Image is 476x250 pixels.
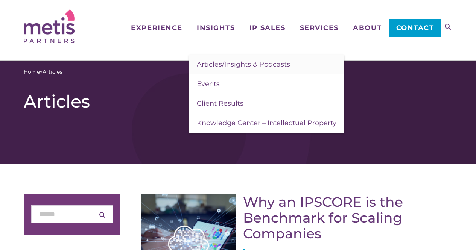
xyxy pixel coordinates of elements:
[189,74,344,94] a: Events
[197,60,290,68] span: Articles/Insights & Podcasts
[353,24,382,31] span: About
[131,24,182,31] span: Experience
[189,113,344,133] a: Knowledge Center – Intellectual Property
[24,68,62,76] span: »
[24,9,75,43] img: Metis Partners
[43,68,62,76] span: Articles
[300,24,339,31] span: Services
[389,19,441,37] a: Contact
[24,68,40,76] a: Home
[24,91,452,112] h1: Articles
[197,24,235,31] span: Insights
[197,99,243,108] span: Client Results
[243,194,403,242] a: Why an IPSCORE is the Benchmark for Scaling Companies
[197,119,336,127] span: Knowledge Center – Intellectual Property
[189,94,344,113] a: Client Results
[189,55,344,74] a: Articles/Insights & Podcasts
[249,24,285,31] span: IP Sales
[197,80,220,88] span: Events
[396,24,434,31] span: Contact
